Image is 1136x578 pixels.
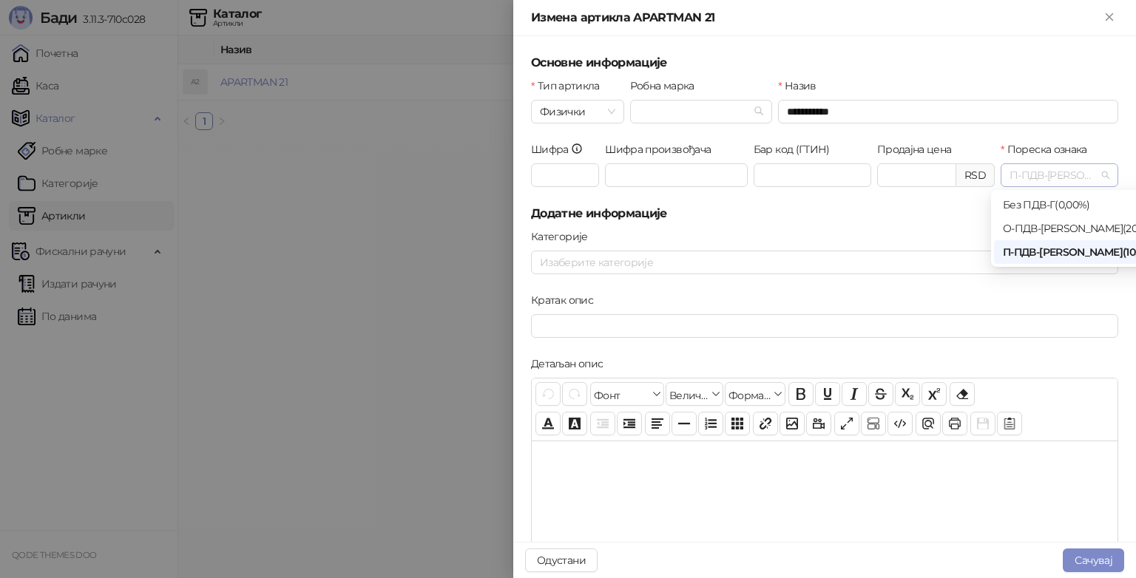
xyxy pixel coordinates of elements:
[754,163,871,187] input: Бар код (ГТИН)
[834,412,859,435] button: Приказ преко целог екрана
[562,382,587,406] button: Понови
[630,78,703,94] label: Робна марка
[531,9,1100,27] div: Измена артикла APARTMAN 21
[531,292,602,308] label: Кратак опис
[868,382,893,406] button: Прецртано
[525,548,598,572] button: Одустани
[970,412,995,435] button: Сачувај
[997,412,1022,435] button: Шаблон
[725,412,750,435] button: Табела
[562,412,587,435] button: Боја позадине
[815,382,840,406] button: Подвучено
[605,163,748,187] input: Шифра произвођача
[666,382,723,406] button: Величина
[639,101,751,123] input: Робна марка
[1010,164,1109,186] span: П-ПДВ - [PERSON_NAME] ( 10,00 %)
[950,382,975,406] button: Уклони формат
[531,141,592,157] label: Шифра
[617,412,642,435] button: Увлачење
[605,141,720,157] label: Шифра произвођача
[531,78,609,94] label: Тип артикла
[1063,548,1124,572] button: Сачувај
[531,314,1118,338] input: Кратак опис
[877,141,961,157] label: Продајна цена
[942,412,967,435] button: Штампај
[916,412,941,435] button: Преглед
[1001,141,1096,157] label: Пореска ознака
[531,356,612,372] label: Детаљан опис
[778,78,825,94] label: Назив
[754,141,839,157] label: Бар код (ГТИН)
[861,412,886,435] button: Прикажи блокове
[895,382,920,406] button: Индексирано
[842,382,867,406] button: Искошено
[887,412,913,435] button: Приказ кода
[725,382,785,406] button: Формати
[531,54,1118,72] h5: Основне информације
[535,382,561,406] button: Поврати
[535,412,561,435] button: Боја текста
[590,412,615,435] button: Извлачење
[531,228,597,245] label: Категорије
[778,100,1118,123] input: Назив
[590,382,664,406] button: Фонт
[806,412,831,435] button: Видео
[672,412,697,435] button: Хоризонтална линија
[698,412,723,435] button: Листа
[645,412,670,435] button: Поравнање
[1100,9,1118,27] button: Close
[780,412,805,435] button: Слика
[531,205,1118,222] h5: Додатне информације
[753,412,778,435] button: Веза
[956,163,995,187] div: RSD
[540,101,615,123] span: Физички
[922,382,947,406] button: Експонент
[788,382,814,406] button: Подебљано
